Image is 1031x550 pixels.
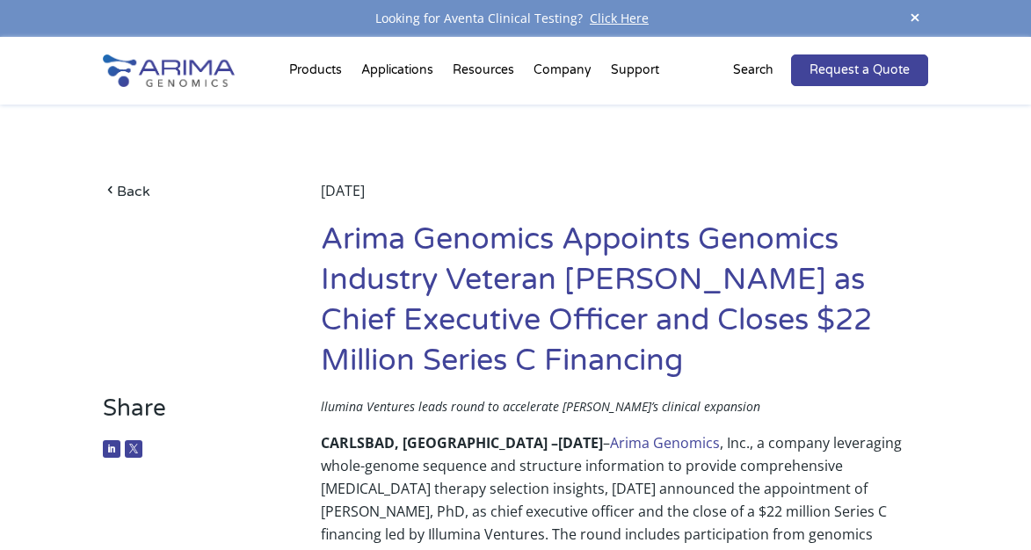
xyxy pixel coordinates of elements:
a: Request a Quote [791,54,928,86]
b: CARLSBAD, [GEOGRAPHIC_DATA] – [321,433,558,452]
img: Arima-Genomics-logo [103,54,235,87]
b: [DATE] [558,433,603,452]
a: Arima Genomics [610,433,720,452]
a: Back [103,179,275,203]
span: llumina Ventures leads round to accelerate [PERSON_NAME]’s clinical expansion [321,398,760,415]
h3: Share [103,394,275,436]
h1: Arima Genomics Appoints Genomics Industry Veteran [PERSON_NAME] as Chief Executive Officer and Cl... [321,220,928,394]
a: Click Here [583,10,656,26]
p: Search [733,59,773,82]
div: Looking for Aventa Clinical Testing? [103,7,927,30]
div: [DATE] [321,179,928,220]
